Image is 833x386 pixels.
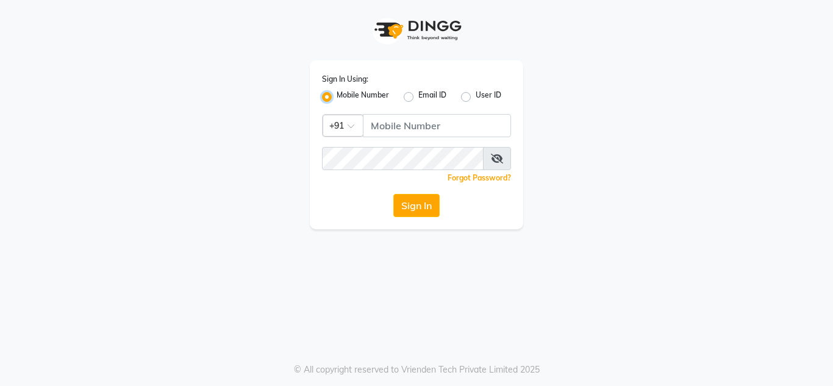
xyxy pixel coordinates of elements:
[337,90,389,104] label: Mobile Number
[476,90,501,104] label: User ID
[448,173,511,182] a: Forgot Password?
[322,74,368,85] label: Sign In Using:
[368,12,465,48] img: logo1.svg
[363,114,511,137] input: Username
[322,147,484,170] input: Username
[393,194,440,217] button: Sign In
[418,90,446,104] label: Email ID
